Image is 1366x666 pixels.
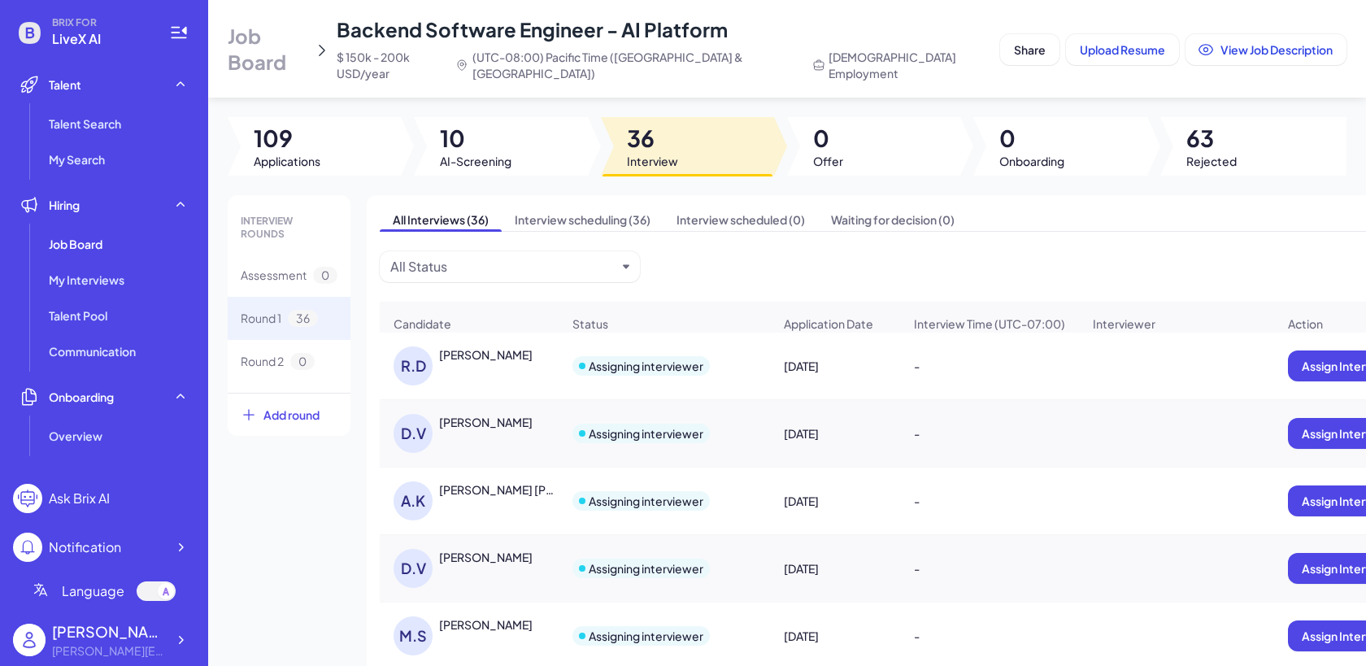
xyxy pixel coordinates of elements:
[771,411,899,456] div: [DATE]
[52,620,166,642] div: Maggie
[13,624,46,656] img: user_logo.png
[627,153,678,169] span: Interview
[1186,124,1237,153] span: 63
[49,115,121,132] span: Talent Search
[813,153,843,169] span: Offer
[1186,153,1237,169] span: Rejected
[440,124,511,153] span: 10
[49,236,102,252] span: Job Board
[813,124,843,153] span: 0
[829,49,994,81] span: [DEMOGRAPHIC_DATA] Employment
[818,208,968,231] span: Waiting for decision (0)
[49,307,107,324] span: Talent Pool
[439,414,533,430] div: DANIEL VALDIVIA MILANES
[290,353,315,370] span: 0
[589,628,703,644] div: Assigning interviewer
[1185,34,1346,65] button: View Job Description
[572,316,608,332] span: Status
[49,538,121,557] div: Notification
[771,613,899,659] div: [DATE]
[49,428,102,444] span: Overview
[663,208,818,231] span: Interview scheduled (0)
[254,124,320,153] span: 109
[62,581,124,601] span: Language
[439,346,533,363] div: Rahul Dalal
[1066,34,1179,65] button: Upload Resume
[337,17,728,41] span: Backend Software Engineer - AI Platform
[49,343,136,359] span: Communication
[440,153,511,169] span: AI-Screening
[228,23,307,75] span: Job Board
[394,316,451,332] span: Candidate
[380,208,502,231] span: All Interviews (36)
[771,478,899,524] div: [DATE]
[439,549,533,565] div: Daniel Valdivia Milanes
[1288,316,1323,332] span: Action
[313,267,337,284] span: 0
[1220,42,1333,57] span: View Job Description
[999,124,1064,153] span: 0
[49,197,80,213] span: Hiring
[52,642,166,659] div: Maggie@joinbrix.com
[589,425,703,442] div: Assigning interviewer
[1014,42,1046,57] span: Share
[52,29,150,49] span: LiveX AI
[1080,42,1165,57] span: Upload Resume
[589,560,703,577] div: Assigning interviewer
[901,343,1078,389] div: -
[394,346,433,385] div: R.D
[784,316,873,332] span: Application Date
[1093,316,1155,332] span: Interviewer
[901,411,1078,456] div: -
[49,389,114,405] span: Onboarding
[439,616,533,633] div: Mitali Sahoo
[901,546,1078,591] div: -
[241,267,307,284] span: Assessment
[241,310,281,327] span: Round 1
[394,549,433,588] div: D.V
[999,153,1064,169] span: Onboarding
[472,49,799,81] span: (UTC-08:00) Pacific Time ([GEOGRAPHIC_DATA] & [GEOGRAPHIC_DATA])
[49,489,110,508] div: Ask Brix AI
[390,257,447,276] div: All Status
[394,481,433,520] div: A.K
[288,310,318,327] span: 36
[49,151,105,168] span: My Search
[901,478,1078,524] div: -
[228,393,350,436] button: Add round
[337,49,442,81] span: $ 150k - 200k USD/year
[627,124,678,153] span: 36
[394,616,433,655] div: M.S
[1000,34,1059,65] button: Share
[439,481,559,498] div: Ashish Kumar Jha
[394,414,433,453] div: D.V
[771,343,899,389] div: [DATE]
[228,202,350,254] div: INTERVIEW ROUNDS
[254,153,320,169] span: Applications
[49,272,124,288] span: My Interviews
[914,316,1065,332] span: Interview Time (UTC-07:00)
[502,208,663,231] span: Interview scheduling (36)
[901,613,1078,659] div: -
[390,257,616,276] button: All Status
[49,76,81,93] span: Talent
[589,493,703,509] div: Assigning interviewer
[241,353,284,370] span: Round 2
[52,16,150,29] span: BRIX FOR
[771,546,899,591] div: [DATE]
[589,358,703,374] div: Assigning interviewer
[263,407,320,423] span: Add round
